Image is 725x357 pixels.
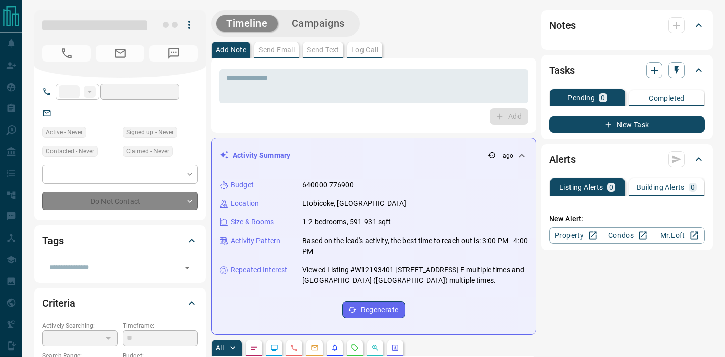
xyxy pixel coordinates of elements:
svg: Agent Actions [391,344,399,352]
div: Tags [42,228,198,253]
svg: Opportunities [371,344,379,352]
a: Condos [601,227,653,244]
h2: Tasks [549,62,575,78]
div: Do Not Contact [42,192,198,210]
div: Alerts [549,147,705,171]
p: Completed [649,95,685,102]
svg: Requests [351,344,359,352]
p: 0 [691,184,695,191]
div: Tasks [549,58,705,82]
a: -- [59,109,63,117]
button: Campaigns [282,15,355,32]
span: No Number [149,45,198,62]
p: Viewed Listing #W12193401 [STREET_ADDRESS] E multiple times and [GEOGRAPHIC_DATA] ([GEOGRAPHIC_DA... [302,265,528,286]
span: No Number [42,45,91,62]
svg: Notes [250,344,258,352]
button: New Task [549,116,705,133]
p: Building Alerts [637,184,685,191]
a: Property [549,227,601,244]
h2: Notes [549,17,576,33]
h2: Alerts [549,151,576,167]
p: Pending [567,94,595,101]
p: Activity Summary [233,150,290,161]
p: Budget [231,180,254,190]
p: New Alert: [549,214,705,224]
p: 0 [609,184,613,191]
p: Based on the lead's activity, the best time to reach out is: 3:00 PM - 4:00 PM [302,235,528,257]
p: Actively Searching: [42,321,118,330]
span: No Email [96,45,144,62]
svg: Listing Alerts [331,344,339,352]
h2: Tags [42,232,63,249]
p: Size & Rooms [231,217,274,227]
p: Timeframe: [123,321,198,330]
svg: Emails [310,344,319,352]
button: Regenerate [342,301,405,318]
p: -- ago [498,151,513,160]
button: Timeline [216,15,278,32]
span: Signed up - Never [126,127,174,137]
div: Criteria [42,291,198,315]
h2: Criteria [42,295,75,311]
svg: Calls [290,344,298,352]
span: Contacted - Never [46,146,94,156]
p: Location [231,198,259,209]
p: Repeated Interest [231,265,287,275]
p: Listing Alerts [559,184,603,191]
span: Active - Never [46,127,83,137]
p: Activity Pattern [231,235,280,246]
p: 640000-776900 [302,180,354,190]
a: Mr.Loft [653,227,705,244]
svg: Lead Browsing Activity [270,344,278,352]
p: All [216,344,224,351]
button: Open [180,261,194,275]
p: Add Note [216,46,246,53]
p: 1-2 bedrooms, 591-931 sqft [302,217,391,227]
p: 0 [601,94,605,101]
p: Etobicoke, [GEOGRAPHIC_DATA] [302,198,406,209]
div: Activity Summary-- ago [220,146,528,165]
span: Claimed - Never [126,146,169,156]
div: Notes [549,13,705,37]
